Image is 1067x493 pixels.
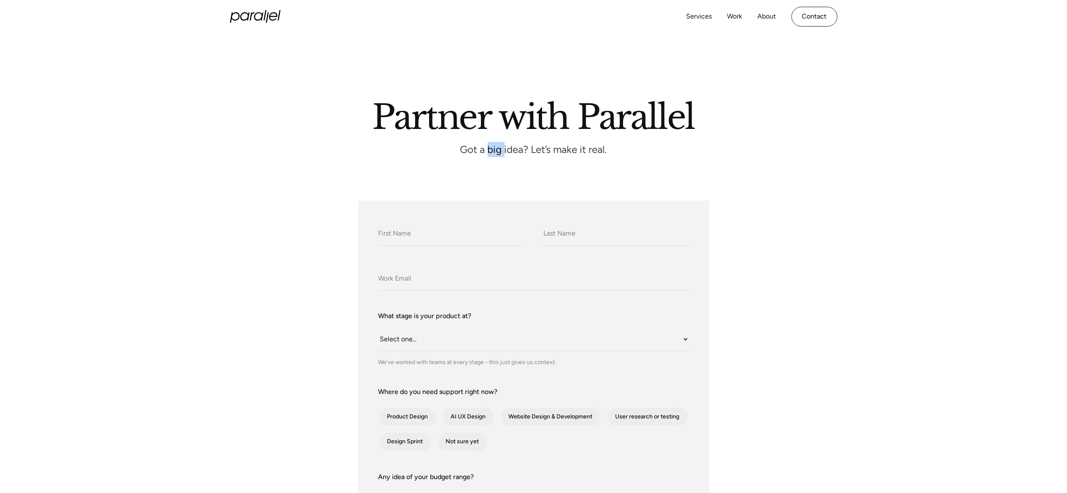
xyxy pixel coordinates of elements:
[378,268,689,291] input: Work Email
[378,472,689,482] label: Any idea of your budget range?
[378,222,524,246] input: First Name
[378,358,689,367] div: We’ve worked with teams at every stage - this just gives us context.
[230,10,281,23] a: home
[791,7,837,27] a: Contact
[407,146,660,153] p: Got a big idea? Let’s make it real.
[686,11,712,23] a: Services
[293,101,774,129] h2: Partner with Parallel
[544,222,689,246] input: Last Name
[758,11,776,23] a: About
[378,311,689,321] label: What stage is your product at?
[727,11,743,23] a: Work
[378,387,689,397] label: Where do you need support right now?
